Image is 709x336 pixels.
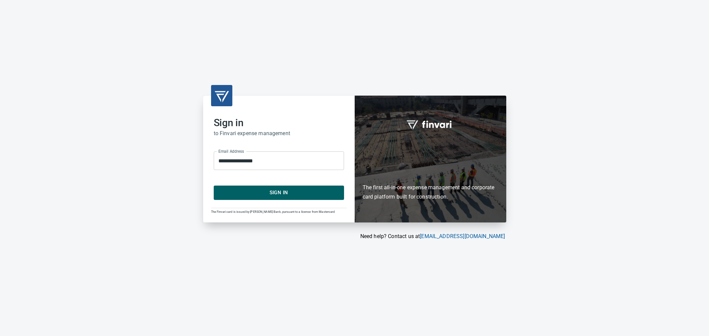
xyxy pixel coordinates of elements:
[214,129,344,138] h6: to Finvari expense management
[214,186,344,200] button: Sign In
[214,88,230,104] img: transparent_logo.png
[214,117,344,129] h2: Sign in
[406,117,455,132] img: fullword_logo_white.png
[363,144,498,202] h6: The first all-in-one expense management and corporate card platform built for construction.
[355,96,506,222] div: Finvari
[211,210,335,213] span: The Finvari card is issued by [PERSON_NAME] Bank, pursuant to a license from Mastercard
[221,188,337,197] span: Sign In
[420,233,505,239] a: [EMAIL_ADDRESS][DOMAIN_NAME]
[203,232,505,240] p: Need help? Contact us at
